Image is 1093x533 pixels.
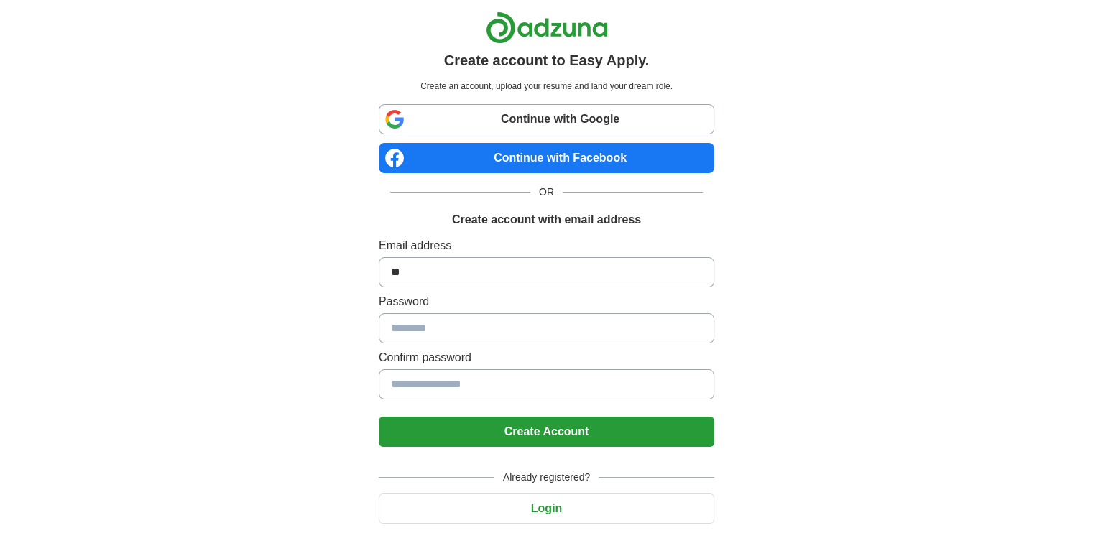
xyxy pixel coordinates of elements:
button: Create Account [379,417,714,447]
button: Login [379,493,714,524]
span: OR [530,185,563,200]
a: Continue with Facebook [379,143,714,173]
a: Continue with Google [379,104,714,134]
img: Adzuna logo [486,11,608,44]
span: Already registered? [494,470,599,485]
label: Email address [379,237,714,254]
h1: Create account to Easy Apply. [444,50,650,71]
label: Confirm password [379,349,714,366]
a: Login [379,502,714,514]
h1: Create account with email address [452,211,641,228]
label: Password [379,293,714,310]
p: Create an account, upload your resume and land your dream role. [382,80,711,93]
